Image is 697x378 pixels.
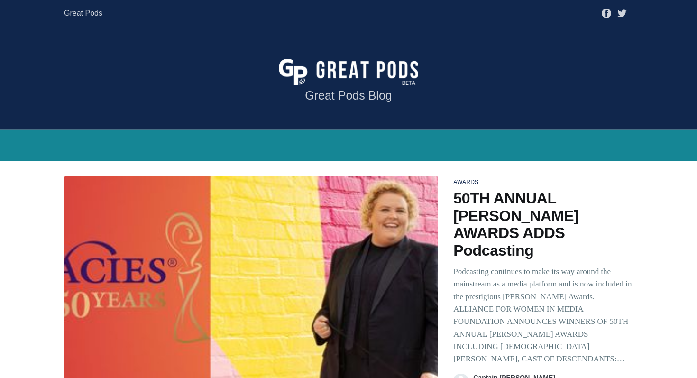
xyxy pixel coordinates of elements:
img: Great Pods - Podcast Critic and Reviews Blog [279,59,419,85]
h2: 50TH ANNUAL [PERSON_NAME] AWARDS ADDS Podcasting [453,190,633,259]
a: Great Pods [64,5,102,22]
p: Podcasting continues to make its way around the mainstream as a media platform and is now include... [453,266,633,366]
p: Great Pods Blog [305,88,392,102]
a: Facebook [602,9,611,17]
div: awards [453,176,633,189]
a: awards 50TH ANNUAL [PERSON_NAME] AWARDS ADDS Podcasting Podcasting continues to make its way arou... [453,176,633,374]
